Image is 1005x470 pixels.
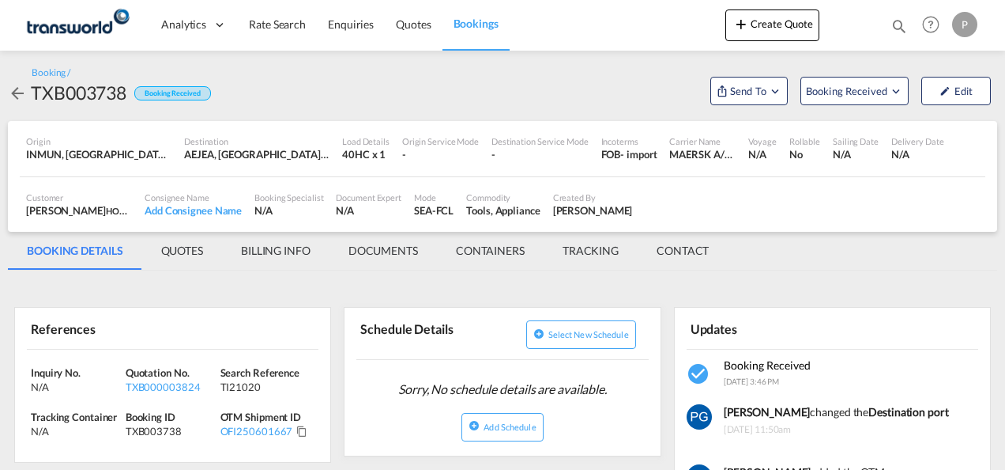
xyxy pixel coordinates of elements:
[126,411,175,423] span: Booking ID
[145,191,242,203] div: Consignee Name
[687,362,712,387] md-icon: icon-checkbox-marked-circle
[31,424,122,438] div: N/A
[789,135,820,147] div: Rollable
[342,147,390,161] div: 40HC x 1
[336,191,401,203] div: Document Expert
[402,135,479,147] div: Origin Service Mode
[220,424,293,438] div: OFI250601667
[161,17,206,32] span: Analytics
[921,77,991,105] button: icon-pencilEdit
[356,314,499,353] div: Schedule Details
[917,11,952,40] div: Help
[890,17,908,35] md-icon: icon-magnify
[454,17,499,30] span: Bookings
[26,147,171,161] div: INMUN, Mundra, India, Indian Subcontinent, Asia Pacific
[669,147,736,161] div: MAERSK A/S / TDWC-DUBAI
[724,404,949,420] div: changed the
[491,147,589,161] div: -
[484,422,536,432] span: Add Schedule
[748,147,776,161] div: N/A
[725,9,819,41] button: icon-plus 400-fgCreate Quote
[254,191,323,203] div: Booking Specialist
[249,17,306,31] span: Rate Search
[31,80,126,105] div: TXB003738
[466,203,540,218] div: Tools, Appliance
[526,320,636,349] button: icon-plus-circleSelect new schedule
[142,232,222,270] md-tab-item: QUOTES
[26,135,171,147] div: Origin
[548,329,629,339] span: Select new schedule
[8,80,31,105] div: icon-arrow-left
[891,135,944,147] div: Delivery Date
[833,135,879,147] div: Sailing Date
[491,135,589,147] div: Destination Service Mode
[800,77,909,105] button: Open demo menu
[184,135,329,147] div: Destination
[466,191,540,203] div: Commodity
[126,366,190,379] span: Quotation No.
[687,404,712,430] img: vm11kgAAAAZJREFUAwCWHwimzl+9jgAAAABJRU5ErkJggg==
[184,147,329,161] div: AEJEA, Jebel Ali, United Arab Emirates, Middle East, Middle East
[544,232,638,270] md-tab-item: TRACKING
[329,232,437,270] md-tab-item: DOCUMENTS
[414,203,454,218] div: SEA-FCL
[328,17,374,31] span: Enquiries
[669,135,736,147] div: Carrier Name
[461,413,543,442] button: icon-plus-circleAdd Schedule
[553,191,633,203] div: Created By
[32,66,70,80] div: Booking /
[806,83,889,99] span: Booking Received
[917,11,944,38] span: Help
[342,135,390,147] div: Load Details
[710,77,788,105] button: Open demo menu
[8,232,142,270] md-tab-item: BOOKING DETAILS
[533,328,544,339] md-icon: icon-plus-circle
[402,147,479,161] div: -
[27,314,170,342] div: References
[868,405,948,419] b: Destination port
[26,203,132,218] div: [PERSON_NAME]
[145,203,242,218] div: Add Consignee Name
[24,7,130,43] img: f753ae806dec11f0841701cdfdf085c0.png
[728,83,768,99] span: Send To
[126,424,216,438] div: TXB003738
[220,366,299,379] span: Search Reference
[601,135,657,147] div: Incoterms
[31,411,117,423] span: Tracking Container
[392,374,613,404] span: Sorry, No schedule details are available.
[620,147,657,161] div: - import
[601,147,621,161] div: FOB
[952,12,977,37] div: P
[106,204,212,217] span: HOMES R US TRADING LLC
[687,314,830,342] div: Updates
[31,380,122,394] div: N/A
[724,405,811,419] b: [PERSON_NAME]
[724,419,949,437] span: [DATE] 11:50am
[254,203,323,218] div: N/A
[638,232,728,270] md-tab-item: CONTACT
[296,426,307,437] md-icon: Click to Copy
[437,232,544,270] md-tab-item: CONTAINERS
[469,420,480,431] md-icon: icon-plus-circle
[220,411,302,423] span: OTM Shipment ID
[891,147,944,161] div: N/A
[553,203,633,218] div: Pradhesh Gautham
[890,17,908,41] div: icon-magnify
[396,17,431,31] span: Quotes
[8,84,27,103] md-icon: icon-arrow-left
[220,380,311,394] div: TI21020
[748,135,776,147] div: Voyage
[732,14,751,33] md-icon: icon-plus 400-fg
[222,232,329,270] md-tab-item: BILLING INFO
[789,147,820,161] div: No
[31,366,81,379] span: Inquiry No.
[724,377,780,386] span: [DATE] 3:46 PM
[414,191,454,203] div: Mode
[126,380,216,394] div: TXB000003824
[833,147,879,161] div: N/A
[134,86,210,101] div: Booking Received
[336,203,401,218] div: N/A
[939,85,950,97] md-icon: icon-pencil
[26,191,132,203] div: Customer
